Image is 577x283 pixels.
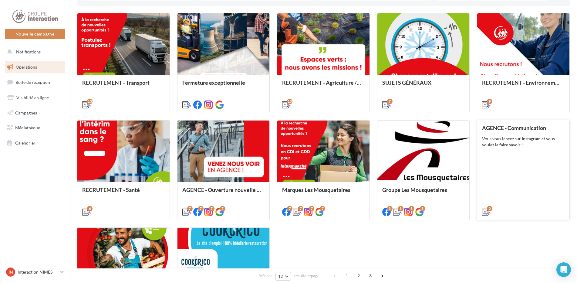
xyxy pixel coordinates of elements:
[16,49,41,54] span: Notifications
[298,206,303,211] div: 7
[4,107,66,119] a: Campagnes
[82,187,165,199] div: RECRUTEMENT - Santé
[16,64,37,70] span: Opérations
[556,262,571,277] div: Open Intercom Messenger
[482,125,565,131] div: AGENCE - Communication
[5,29,65,39] button: Nouvelle campagne
[282,187,365,199] div: Marques Les Mousquetaires
[4,76,66,89] a: Boîte de réception
[382,187,465,199] div: Groupe Les Mousquetaires
[420,206,425,211] div: 3
[387,206,393,211] div: 3
[482,80,565,92] div: RECRUTEMENT - Environnement
[5,266,65,278] a: IN Interaction NIMES
[398,206,403,211] div: 3
[258,273,272,279] span: Afficher
[4,137,66,149] a: Calendrier
[187,206,193,211] div: 7
[182,80,265,92] div: Fermeture exceptionnelle
[4,91,66,104] a: Visibilité en ligne
[482,136,565,148] div: Vous vous lancez sur Instagram et vous voulez le faire savoir !
[15,140,35,145] span: Calendrier
[342,271,352,281] span: 1
[294,273,319,279] span: résultats/page
[487,99,492,104] div: 9
[354,271,363,281] span: 2
[15,80,50,85] span: Boîte de réception
[182,187,265,199] div: AGENCE - Ouverture nouvelle agence
[320,206,325,211] div: 7
[15,125,40,130] span: Médiathèque
[487,206,492,211] div: 2
[382,80,465,92] div: SUJETS GÉNÉRAUX
[387,99,393,104] div: 7
[209,206,214,211] div: 7
[275,272,291,281] button: 12
[220,206,225,211] div: 7
[282,80,365,92] div: RECRUTEMENT - Agriculture / Espaces verts
[82,80,165,92] div: RECRUTEMENT - Transport
[278,274,283,279] span: 12
[4,61,66,73] a: Opérations
[15,110,37,115] span: Campagnes
[87,206,93,211] div: 6
[87,99,93,104] div: 13
[366,271,375,281] span: 3
[287,99,292,104] div: 13
[287,206,292,211] div: 7
[18,269,58,275] p: Interaction NIMES
[198,206,204,211] div: 7
[4,46,64,58] button: Notifications
[16,95,49,100] span: Visibilité en ligne
[4,121,66,134] a: Médiathèque
[409,206,414,211] div: 3
[8,269,13,275] span: IN
[309,206,314,211] div: 7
